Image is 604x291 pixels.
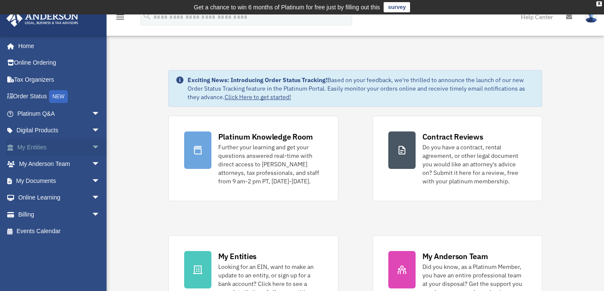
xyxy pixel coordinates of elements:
img: Anderson Advisors Platinum Portal [4,10,81,27]
a: Click Here to get started! [225,93,291,101]
div: Based on your feedback, we're thrilled to announce the launch of our new Order Status Tracking fe... [188,76,535,101]
a: Platinum Q&Aarrow_drop_down [6,105,113,122]
a: survey [384,2,410,12]
div: Further your learning and get your questions answered real-time with direct access to [PERSON_NAM... [218,143,323,185]
a: Online Learningarrow_drop_down [6,189,113,206]
span: arrow_drop_down [92,189,109,207]
div: Do you have a contract, rental agreement, or other legal document you would like an attorney's ad... [422,143,527,185]
div: NEW [49,90,68,103]
div: My Anderson Team [422,251,488,262]
span: arrow_drop_down [92,105,109,123]
strong: Exciting News: Introducing Order Status Tracking! [188,76,327,84]
span: arrow_drop_down [92,122,109,140]
span: arrow_drop_down [92,206,109,223]
a: Order StatusNEW [6,88,113,106]
span: arrow_drop_down [92,156,109,173]
a: Digital Productsarrow_drop_down [6,122,113,139]
div: My Entities [218,251,257,262]
a: Online Ordering [6,54,113,71]
div: Get a chance to win 6 months of Platinum for free just by filling out this [194,2,380,12]
a: Events Calendar [6,223,113,240]
a: Contract Reviews Do you have a contract, rental agreement, or other legal document you would like... [373,116,543,201]
a: Home [6,37,109,54]
div: Contract Reviews [422,131,483,142]
i: search [142,11,152,21]
div: Platinum Knowledge Room [218,131,313,142]
a: My Entitiesarrow_drop_down [6,139,113,156]
img: User Pic [585,11,598,23]
div: close [596,1,602,6]
a: menu [115,15,125,22]
a: Platinum Knowledge Room Further your learning and get your questions answered real-time with dire... [168,116,338,201]
a: Tax Organizers [6,71,113,88]
span: arrow_drop_down [92,139,109,156]
a: Billingarrow_drop_down [6,206,113,223]
i: menu [115,12,125,22]
a: My Documentsarrow_drop_down [6,172,113,189]
span: arrow_drop_down [92,172,109,190]
a: My Anderson Teamarrow_drop_down [6,156,113,173]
